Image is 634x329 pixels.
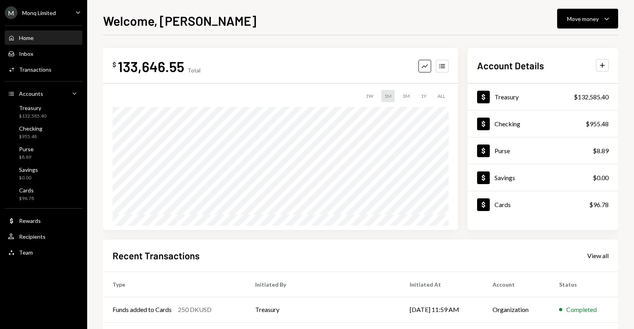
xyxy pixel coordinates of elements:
div: 133,646.55 [118,57,184,75]
div: $0.00 [19,175,38,181]
div: Savings [495,174,515,181]
h2: Recent Transactions [113,249,200,262]
div: $0.00 [593,173,609,183]
div: Treasury [19,105,46,111]
div: Accounts [19,90,43,97]
a: Inbox [5,46,82,61]
h2: Account Details [477,59,544,72]
a: Cards$96.78 [5,184,82,203]
a: Checking$955.48 [5,123,82,142]
h1: Welcome, [PERSON_NAME] [103,13,256,29]
div: 250 DKUSD [178,305,212,314]
th: Type [103,272,246,297]
div: View all [587,252,609,260]
div: Recipients [19,233,46,240]
a: Home [5,30,82,45]
a: Checking$955.48 [468,110,618,137]
div: 1W [363,90,376,102]
div: $8.89 [593,146,609,156]
div: $96.78 [19,195,34,202]
a: Team [5,245,82,259]
a: Purse$8.89 [5,143,82,162]
a: Savings$0.00 [5,164,82,183]
div: Home [19,34,34,41]
div: Savings [19,166,38,173]
td: Organization [483,297,550,322]
div: 1Y [418,90,430,102]
div: $96.78 [589,200,609,209]
td: Treasury [246,297,400,322]
td: [DATE] 11:59 AM [400,297,483,322]
a: Rewards [5,213,82,228]
a: Transactions [5,62,82,76]
div: Cards [495,201,511,208]
div: $955.48 [19,133,42,140]
a: Treasury$132,585.40 [5,102,82,121]
th: Account [483,272,550,297]
div: Cards [19,187,34,194]
div: 3M [399,90,413,102]
a: Recipients [5,229,82,243]
div: Inbox [19,50,33,57]
a: Accounts [5,86,82,101]
div: Team [19,249,33,256]
th: Initiated By [246,272,400,297]
div: Treasury [495,93,519,101]
div: $132,585.40 [574,92,609,102]
div: 1M [381,90,395,102]
div: $955.48 [586,119,609,129]
div: $8.89 [19,154,34,161]
a: Savings$0.00 [468,164,618,191]
div: Move money [567,15,599,23]
div: Total [187,67,201,74]
div: M [5,6,17,19]
div: Completed [566,305,597,314]
div: Checking [19,125,42,132]
button: Move money [557,9,618,29]
a: Purse$8.89 [468,137,618,164]
a: View all [587,251,609,260]
div: $132,585.40 [19,113,46,120]
th: Status [550,272,618,297]
a: Treasury$132,585.40 [468,84,618,110]
div: Rewards [19,217,41,224]
div: Transactions [19,66,52,73]
div: Checking [495,120,520,127]
div: Purse [495,147,510,154]
div: Purse [19,146,34,152]
div: $ [113,61,116,68]
div: Monq Limited [22,10,56,16]
div: ALL [434,90,449,102]
th: Initiated At [400,272,483,297]
div: Funds added to Cards [113,305,172,314]
a: Cards$96.78 [468,191,618,218]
